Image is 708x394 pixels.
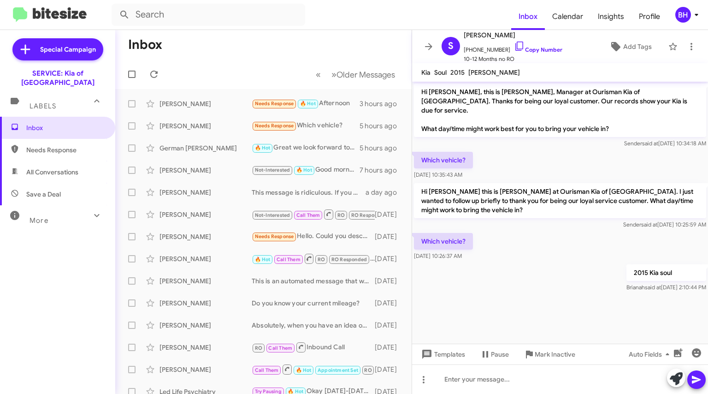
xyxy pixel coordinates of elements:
[414,252,462,259] span: [DATE] 10:26:37 AM
[255,101,294,107] span: Needs Response
[667,7,698,23] button: BH
[421,68,431,77] span: Kia
[414,183,706,218] p: Hi [PERSON_NAME] this is [PERSON_NAME] at Ourisman Kia of [GEOGRAPHIC_DATA]. I just wanted to fol...
[26,167,78,177] span: All Conversations
[159,343,252,352] div: [PERSON_NAME]
[414,152,473,168] p: Which vehicle?
[159,365,252,374] div: [PERSON_NAME]
[375,343,404,352] div: [DATE]
[318,257,325,263] span: RO
[159,210,252,219] div: [PERSON_NAME]
[675,7,691,23] div: BH
[252,253,375,264] div: Inbound Call
[360,143,404,153] div: 5 hours ago
[159,298,252,308] div: [PERSON_NAME]
[626,264,706,281] p: 2015 Kia soul
[159,121,252,131] div: [PERSON_NAME]
[375,365,404,374] div: [DATE]
[40,45,96,54] span: Special Campaign
[434,68,447,77] span: Soul
[596,38,664,55] button: Add Tags
[645,284,661,291] span: said at
[316,69,321,80] span: «
[300,101,316,107] span: 🔥 Hot
[516,346,583,363] button: Mark Inactive
[448,39,454,54] span: S
[623,221,706,228] span: Sender [DATE] 10:25:59 AM
[252,364,375,375] div: Inbound Call
[590,3,631,30] a: Insights
[159,188,252,197] div: [PERSON_NAME]
[360,121,404,131] div: 5 hours ago
[26,145,105,155] span: Needs Response
[252,341,375,353] div: Inbound Call
[255,345,262,351] span: RO
[29,102,56,110] span: Labels
[255,167,290,173] span: Not-Interested
[159,276,252,286] div: [PERSON_NAME]
[331,69,336,80] span: »
[159,166,252,175] div: [PERSON_NAME]
[375,276,404,286] div: [DATE]
[255,233,294,239] span: Needs Response
[621,346,680,363] button: Auto Fields
[252,188,366,197] div: This message is ridiculous. If you check our records you will see we purchased an EV. Of course w...
[414,84,706,137] p: Hi [PERSON_NAME], this is [PERSON_NAME], Manager at Ourisman Kia of [GEOGRAPHIC_DATA]. Thanks for...
[375,232,404,241] div: [DATE]
[277,257,301,263] span: Call Them
[159,99,252,108] div: [PERSON_NAME]
[624,140,706,147] span: Sender [DATE] 10:34:18 AM
[252,298,375,308] div: Do you know your current mileage?
[252,276,375,286] div: This is an automated message that was sent. I do apologize about that! We will look forward to sc...
[252,209,375,220] div: Is this a loaner or rental?
[631,3,667,30] a: Profile
[252,165,360,175] div: Good morning! I apologize for the delayed response. Were you able to get in for service or do you...
[326,65,401,84] button: Next
[12,38,103,60] a: Special Campaign
[535,346,575,363] span: Mark Inactive
[159,321,252,330] div: [PERSON_NAME]
[26,123,105,132] span: Inbox
[464,41,562,54] span: [PHONE_NUMBER]
[472,346,516,363] button: Pause
[255,257,271,263] span: 🔥 Hot
[159,232,252,241] div: [PERSON_NAME]
[360,99,404,108] div: 3 hours ago
[252,321,375,330] div: Absolutely, when you have an idea on a day you would like to come in please give us a call and we...
[159,254,252,263] div: [PERSON_NAME]
[642,140,658,147] span: said at
[159,143,252,153] div: German [PERSON_NAME]
[511,3,545,30] a: Inbox
[545,3,590,30] a: Calendar
[29,216,48,225] span: More
[311,65,401,84] nav: Page navigation example
[255,212,290,218] span: Not-Interested
[296,167,312,173] span: 🔥 Hot
[375,254,404,263] div: [DATE]
[414,171,462,178] span: [DATE] 10:35:43 AM
[310,65,326,84] button: Previous
[252,231,375,242] div: Hello. Could you describe what service I am due for?
[336,70,395,80] span: Older Messages
[464,30,562,41] span: [PERSON_NAME]
[450,68,465,77] span: 2015
[414,233,473,250] p: Which vehicle?
[318,367,358,373] span: Appointment Set
[255,123,294,129] span: Needs Response
[464,54,562,64] span: 10-12 Months no RO
[252,120,360,131] div: Which vehicle?
[375,321,404,330] div: [DATE]
[268,345,292,351] span: Call Them
[128,37,162,52] h1: Inbox
[360,166,404,175] div: 7 hours ago
[468,68,520,77] span: [PERSON_NAME]
[364,367,372,373] span: RO
[375,210,404,219] div: [DATE]
[331,257,367,263] span: RO Responded
[419,346,465,363] span: Templates
[26,190,61,199] span: Save a Deal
